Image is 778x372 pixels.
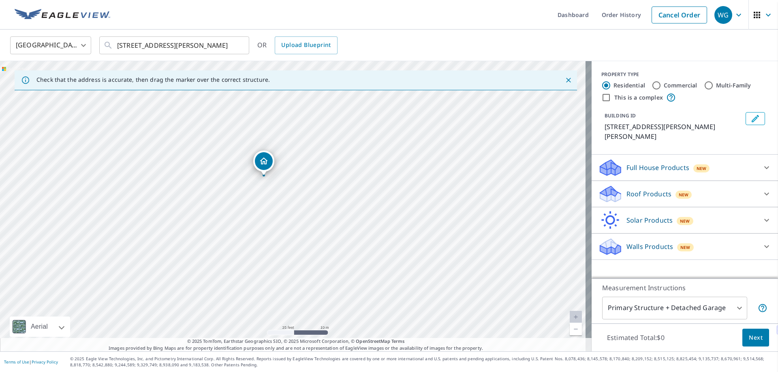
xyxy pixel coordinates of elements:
p: © 2025 Eagle View Technologies, Inc. and Pictometry International Corp. All Rights Reserved. Repo... [70,356,774,368]
input: Search by address or latitude-longitude [117,34,233,57]
div: Walls ProductsNew [598,237,772,256]
div: Full House ProductsNew [598,158,772,177]
div: WG [714,6,732,24]
p: Check that the address is accurate, then drag the marker over the correct structure. [36,76,270,83]
label: Residential [613,81,645,89]
span: New [680,218,690,224]
label: Commercial [664,81,697,89]
div: Dropped pin, building 1, Residential property, 3618 Dirr Ave Parsons, KS 67357 [253,151,274,176]
div: Roof ProductsNew [598,184,772,204]
p: Measurement Instructions [602,283,767,293]
a: Privacy Policy [32,359,58,365]
div: [GEOGRAPHIC_DATA] [10,34,91,57]
a: Upload Blueprint [275,36,337,54]
span: Your report will include the primary structure and a detached garage if one exists. [758,303,767,313]
p: BUILDING ID [605,112,636,119]
a: OpenStreetMap [356,338,390,344]
a: Terms of Use [4,359,29,365]
p: Solar Products [626,215,673,225]
img: EV Logo [15,9,110,21]
button: Edit building 1 [746,112,765,125]
div: Solar ProductsNew [598,210,772,230]
p: [STREET_ADDRESS][PERSON_NAME][PERSON_NAME] [605,122,742,141]
span: New [697,165,707,172]
a: Current Level 20, Zoom In Disabled [570,311,582,323]
button: Next [742,329,769,347]
span: New [679,191,689,198]
label: This is a complex [614,94,663,102]
p: | [4,359,58,364]
p: Walls Products [626,242,673,251]
div: Aerial [10,317,70,337]
div: Primary Structure + Detached Garage [602,297,747,319]
button: Close [563,75,574,85]
div: PROPERTY TYPE [601,71,768,78]
span: © 2025 TomTom, Earthstar Geographics SIO, © 2025 Microsoft Corporation, © [187,338,405,345]
a: Cancel Order [652,6,707,23]
p: Full House Products [626,163,689,172]
p: Estimated Total: $0 [601,329,671,346]
a: Current Level 20, Zoom Out [570,323,582,335]
label: Multi-Family [716,81,751,89]
p: Roof Products [626,189,671,199]
span: Next [749,333,763,343]
span: New [680,244,690,251]
div: Aerial [28,317,50,337]
span: Upload Blueprint [281,40,331,50]
div: OR [257,36,338,54]
a: Terms [391,338,405,344]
